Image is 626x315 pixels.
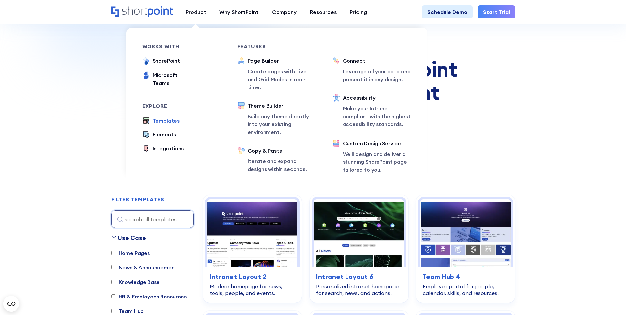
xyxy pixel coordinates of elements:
[343,57,412,65] div: Connect
[142,144,184,153] a: Integrations
[111,265,115,269] input: News & Announcement
[207,199,297,267] img: Intranet Layout 2 – SharePoint Homepage Design: Modern homepage for news, tools, people, and events.
[416,195,515,303] a: Team Hub 4 – SharePoint Employee Portal Template: Employee portal for people, calendar, skills, a...
[265,5,303,18] a: Company
[111,251,115,255] input: Home Pages
[111,6,173,17] a: Home
[210,283,295,296] div: Modern homepage for news, tools, people, and events.
[111,109,515,117] p: Explore dozens of SharePoint templates — install fast and customize without code.
[343,5,374,18] a: Pricing
[343,139,412,147] div: Custom Design Service
[343,104,412,128] p: Make your Intranet compliant with the highest accessibility standards.
[478,5,515,18] a: Start Trial
[142,44,195,49] div: works with
[203,195,302,303] a: Intranet Layout 2 – SharePoint Homepage Design: Modern homepage for news, tools, people, and even...
[248,147,316,155] div: Copy & Paste
[153,71,195,87] div: Microsoft Teams
[423,272,508,282] h3: Team Hub 4
[3,296,19,312] button: Open CMP widget
[111,307,144,315] label: Team Hub
[420,199,511,267] img: Team Hub 4 – SharePoint Employee Portal Template: Employee portal for people, calendar, skills, a...
[153,130,176,138] div: Elements
[303,5,343,18] a: Resources
[423,283,508,296] div: Employee portal for people, calendar, skills, and resources.
[179,5,213,18] a: Product
[332,139,412,174] a: Custom Design ServiceWe’ll design and deliver a stunning SharePoint page tailored to you.
[142,130,176,139] a: Elements
[153,57,180,65] div: SharePoint
[111,280,115,284] input: Knowledge Base
[237,57,316,91] a: Page BuilderCreate pages with Live and Grid Modes in real-time.
[248,57,316,65] div: Page Builder
[248,67,316,91] p: Create pages with Live and Grid Modes in real-time.
[316,272,402,282] h3: Intranet Layout 6
[111,210,194,228] input: search all templates
[111,263,177,271] label: News & Announcement
[142,117,180,125] a: Templates
[332,94,412,129] a: AccessibilityMake your Intranet compliant with the highest accessibility standards.
[237,147,316,173] a: Copy & PasteIterate and expand designs within seconds.
[350,8,367,16] div: Pricing
[237,44,316,49] div: Features
[213,5,265,18] a: Why ShortPoint
[153,117,180,124] div: Templates
[219,8,259,16] div: Why ShortPoint
[343,150,412,174] p: We’ll design and deliver a stunning SharePoint page tailored to you.
[507,238,626,315] iframe: Chat Widget
[111,278,160,286] label: Knowledge Base
[237,102,316,136] a: Theme BuilderBuild any theme directly into your existing environment.
[153,144,184,152] div: Integrations
[111,57,515,104] div: Fully customizable SharePoint templates with ShortPoint
[111,197,164,202] div: FILTER TEMPLATES
[310,8,337,16] div: Resources
[248,112,316,136] p: Build any theme directly into your existing environment.
[111,309,115,313] input: Team Hub
[210,272,295,282] h3: Intranet Layout 2
[332,57,412,83] a: ConnectLeverage all your data and present it in any design.
[316,283,402,296] div: Personalized intranet homepage for search, news, and actions.
[422,5,473,18] a: Schedule Demo
[248,157,316,173] p: Iterate and expand designs within seconds.
[111,293,187,300] label: HR & Employees Resources
[142,103,195,109] div: Explore
[314,199,404,267] img: Intranet Layout 6 – SharePoint Homepage Design: Personalized intranet homepage for search, news, ...
[310,195,408,303] a: Intranet Layout 6 – SharePoint Homepage Design: Personalized intranet homepage for search, news, ...
[111,117,515,123] h2: Site, intranet, and page templates built for modern SharePoint Intranet.
[118,233,146,242] div: Use Case
[343,94,412,102] div: Accessibility
[248,102,316,110] div: Theme Builder
[343,67,412,83] p: Leverage all your data and present it in any design.
[142,71,195,87] a: Microsoft Teams
[111,249,150,257] label: Home Pages
[142,57,180,66] a: SharePoint
[272,8,297,16] div: Company
[186,8,206,16] div: Product
[111,42,515,47] h1: SHAREPOINT TEMPLATES
[111,294,115,298] input: HR & Employees Resources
